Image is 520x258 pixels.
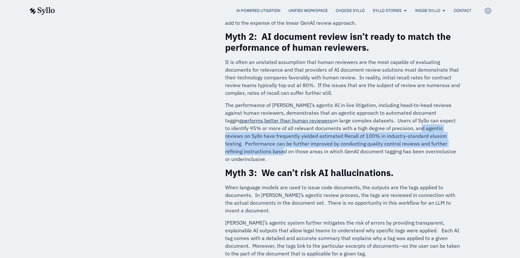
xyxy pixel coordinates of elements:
[454,8,471,13] a: Contact
[225,167,394,179] strong: Myth 3: We can’t risk AI hallucinations.
[225,31,451,53] strong: Myth 2: AI document review isn’t ready to match the performance of human reviewers.
[373,8,402,13] a: Syllo Stories
[29,7,55,15] img: syllo
[225,58,461,97] p: It is often an unstated assumption that human reviewers are the most capable of evaluating docume...
[288,8,328,13] a: Unified Workspace
[236,8,280,13] a: AI Powered Litigation
[415,8,440,13] a: Inside Syllo
[336,8,365,13] a: Choose Syllo
[225,183,461,214] p: When language models are used to issue code documents, the outputs are the tags applied to docume...
[225,219,461,257] p: [PERSON_NAME]’s agentic system further mitigates the risk of errors by providing transparent, exp...
[68,8,471,14] div: Menu Toggle
[242,117,332,124] a: performs better than human reviewers
[68,8,471,14] nav: Menu
[225,101,461,163] p: The performance of [PERSON_NAME]’s agentic AI in live litigation, including head-to-head reviews ...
